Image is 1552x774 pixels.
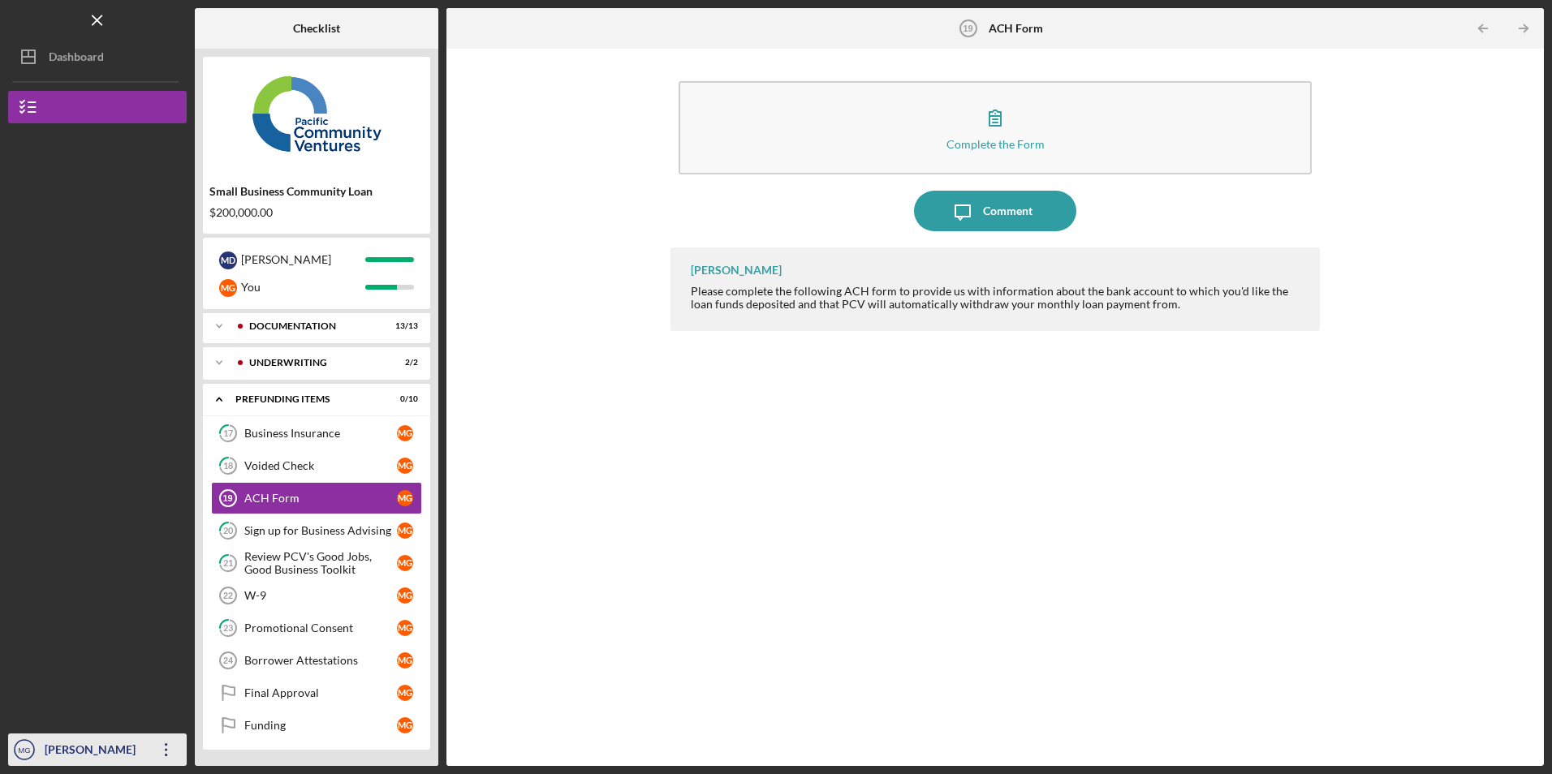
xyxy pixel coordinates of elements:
[219,252,237,269] div: M D
[223,428,234,439] tspan: 17
[223,461,233,471] tspan: 18
[397,425,413,441] div: M G
[244,524,397,537] div: Sign up for Business Advising
[209,206,424,219] div: $200,000.00
[244,550,397,576] div: Review PCV's Good Jobs, Good Business Toolkit
[244,686,397,699] div: Final Approval
[211,547,422,579] a: 21Review PCV's Good Jobs, Good Business ToolkitMG
[211,612,422,644] a: 23Promotional ConsentMG
[219,279,237,297] div: M G
[249,358,377,368] div: Underwriting
[983,191,1033,231] div: Comment
[211,644,422,677] a: 24Borrower AttestationsMG
[211,514,422,547] a: 20Sign up for Business AdvisingMG
[211,709,422,742] a: FundingMG
[211,579,422,612] a: 22W-9MG
[397,685,413,701] div: M G
[241,273,365,301] div: You
[244,719,397,732] div: Funding
[397,458,413,474] div: M G
[244,589,397,602] div: W-9
[249,321,377,331] div: Documentation
[679,81,1311,174] button: Complete the Form
[41,733,146,770] div: [PERSON_NAME]
[211,449,422,482] a: 18Voided CheckMG
[691,285,1303,311] div: Please complete the following ACH form to provide us with information about the bank account to w...
[203,65,430,162] img: Product logo
[209,185,424,198] div: Small Business Community Loan
[211,417,422,449] a: 17Business InsuranceMG
[389,358,418,368] div: 2 / 2
[244,654,397,667] div: Borrower Attestations
[18,746,30,755] text: MG
[223,558,233,569] tspan: 21
[244,621,397,634] div: Promotional Consent
[397,717,413,733] div: M G
[222,493,232,503] tspan: 19
[946,138,1045,150] div: Complete the Form
[223,591,233,600] tspan: 22
[914,191,1076,231] button: Comment
[223,656,234,665] tspan: 24
[244,427,397,440] div: Business Insurance
[235,394,377,404] div: Prefunding Items
[389,394,418,404] div: 0 / 10
[211,677,422,709] a: Final ApprovalMG
[244,492,397,505] div: ACH Form
[241,246,365,273] div: [PERSON_NAME]
[8,733,187,766] button: MG[PERSON_NAME]
[397,587,413,604] div: M G
[244,459,397,472] div: Voided Check
[989,22,1043,35] b: ACH Form
[397,490,413,506] div: M G
[397,652,413,669] div: M G
[963,24,972,33] tspan: 19
[397,620,413,636] div: M G
[691,264,782,277] div: [PERSON_NAME]
[397,522,413,539] div: M G
[8,41,187,73] button: Dashboard
[49,41,104,77] div: Dashboard
[293,22,340,35] b: Checklist
[211,482,422,514] a: 19ACH FormMG
[389,321,418,331] div: 13 / 13
[223,623,233,634] tspan: 23
[223,526,234,536] tspan: 20
[397,555,413,571] div: M G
